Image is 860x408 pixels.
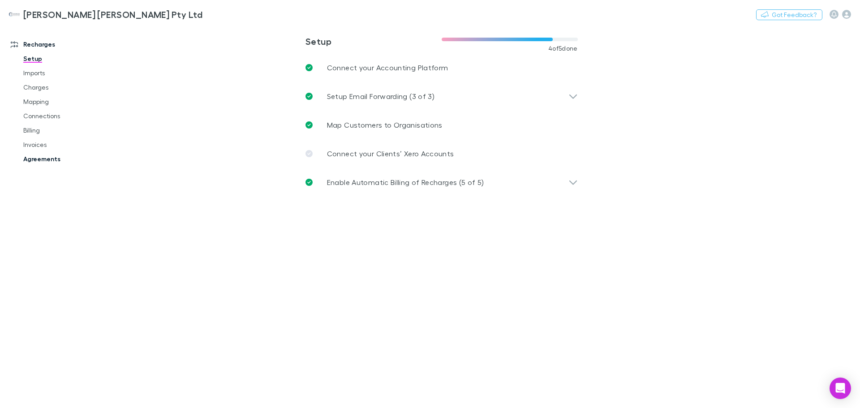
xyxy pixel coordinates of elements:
[14,66,121,80] a: Imports
[2,37,121,52] a: Recharges
[756,9,822,20] button: Got Feedback?
[298,139,585,168] a: Connect your Clients’ Xero Accounts
[14,152,121,166] a: Agreements
[14,80,121,94] a: Charges
[14,123,121,137] a: Billing
[327,177,484,188] p: Enable Automatic Billing of Recharges (5 of 5)
[23,9,202,20] h3: [PERSON_NAME] [PERSON_NAME] Pty Ltd
[14,137,121,152] a: Invoices
[4,4,208,25] a: [PERSON_NAME] [PERSON_NAME] Pty Ltd
[327,62,448,73] p: Connect your Accounting Platform
[298,82,585,111] div: Setup Email Forwarding (3 of 3)
[830,378,851,399] div: Open Intercom Messenger
[14,109,121,123] a: Connections
[548,45,578,52] span: 4 of 5 done
[298,53,585,82] a: Connect your Accounting Platform
[327,91,434,102] p: Setup Email Forwarding (3 of 3)
[327,120,443,130] p: Map Customers to Organisations
[14,52,121,66] a: Setup
[327,148,454,159] p: Connect your Clients’ Xero Accounts
[298,168,585,197] div: Enable Automatic Billing of Recharges (5 of 5)
[14,94,121,109] a: Mapping
[9,9,20,20] img: Hotchkin Hughes Pty Ltd's Logo
[298,111,585,139] a: Map Customers to Organisations
[305,36,442,47] h3: Setup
